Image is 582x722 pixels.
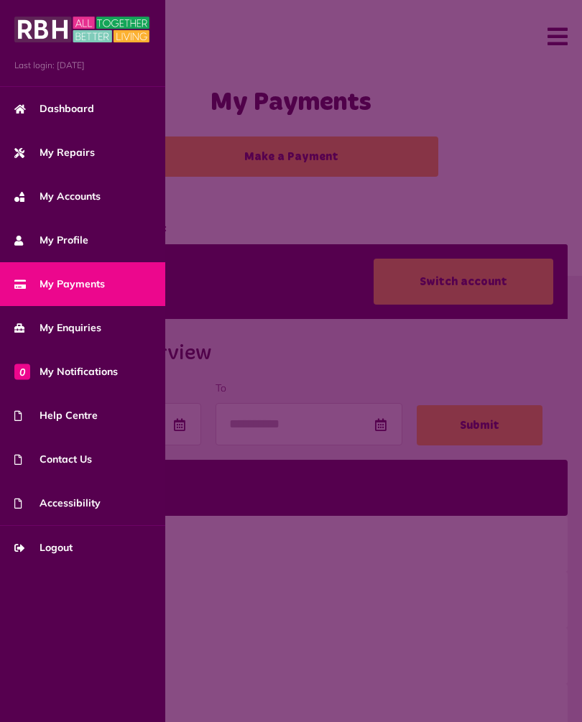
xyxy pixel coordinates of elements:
span: Dashboard [14,101,94,116]
span: Accessibility [14,496,101,511]
span: My Accounts [14,189,101,204]
span: Logout [14,540,73,555]
span: Help Centre [14,408,98,423]
span: My Enquiries [14,320,101,335]
img: MyRBH [14,14,149,45]
span: 0 [14,364,30,379]
span: My Repairs [14,145,95,160]
span: My Notifications [14,364,118,379]
span: Last login: [DATE] [14,59,151,72]
span: Contact Us [14,452,92,467]
span: My Profile [14,233,88,248]
span: My Payments [14,277,105,292]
